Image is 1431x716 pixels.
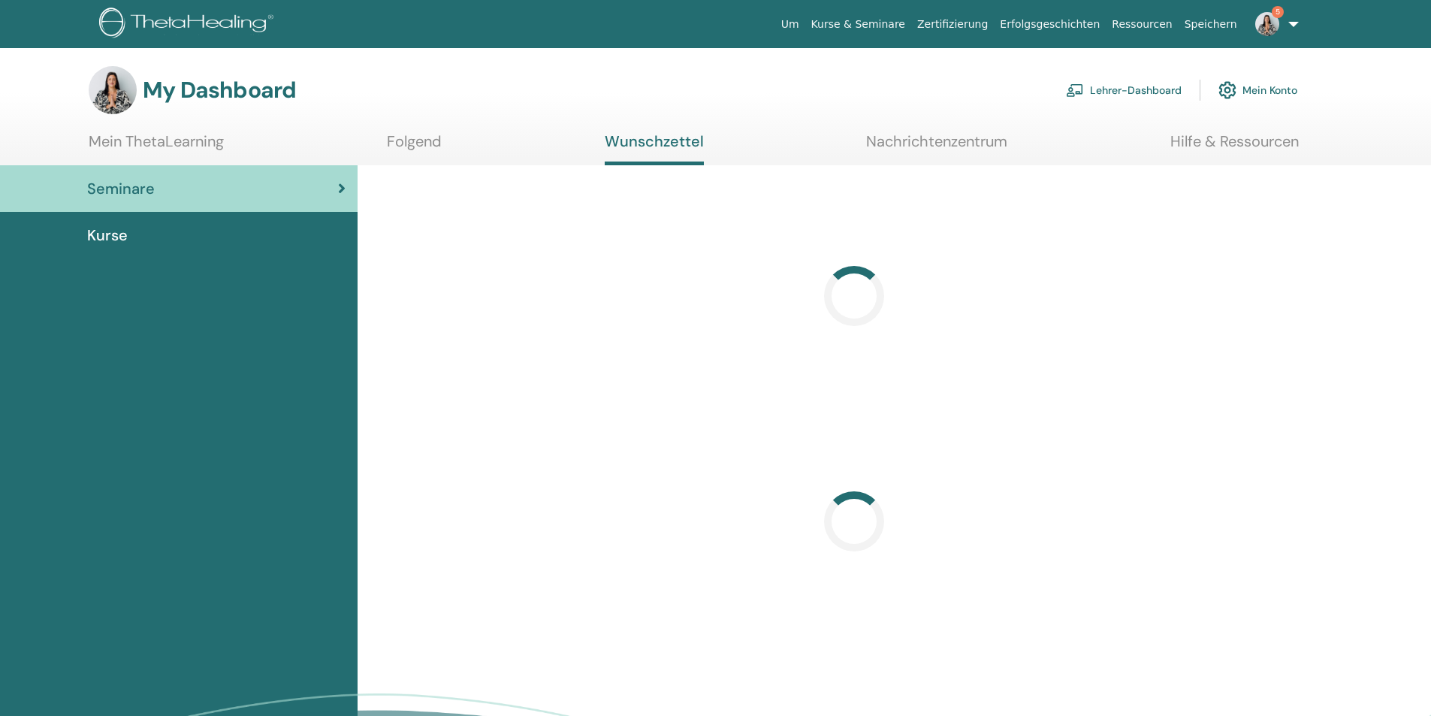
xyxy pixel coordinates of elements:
a: Nachrichtenzentrum [866,132,1007,162]
a: Kurse & Seminare [805,11,911,38]
a: Um [775,11,805,38]
a: Lehrer-Dashboard [1066,74,1182,107]
a: Speichern [1179,11,1243,38]
a: Folgend [387,132,442,162]
img: default.jpg [89,66,137,114]
span: Kurse [87,224,128,246]
a: Erfolgsgeschichten [994,11,1106,38]
a: Ressourcen [1106,11,1178,38]
span: Seminare [87,177,155,200]
img: default.jpg [1255,12,1279,36]
a: Hilfe & Ressourcen [1170,132,1299,162]
h3: My Dashboard [143,77,296,104]
a: Zertifizierung [911,11,994,38]
a: Mein Konto [1218,74,1297,107]
img: logo.png [99,8,279,41]
img: chalkboard-teacher.svg [1066,83,1084,97]
a: Mein ThetaLearning [89,132,224,162]
span: 5 [1272,6,1284,18]
img: cog.svg [1218,77,1236,103]
a: Wunschzettel [605,132,704,165]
